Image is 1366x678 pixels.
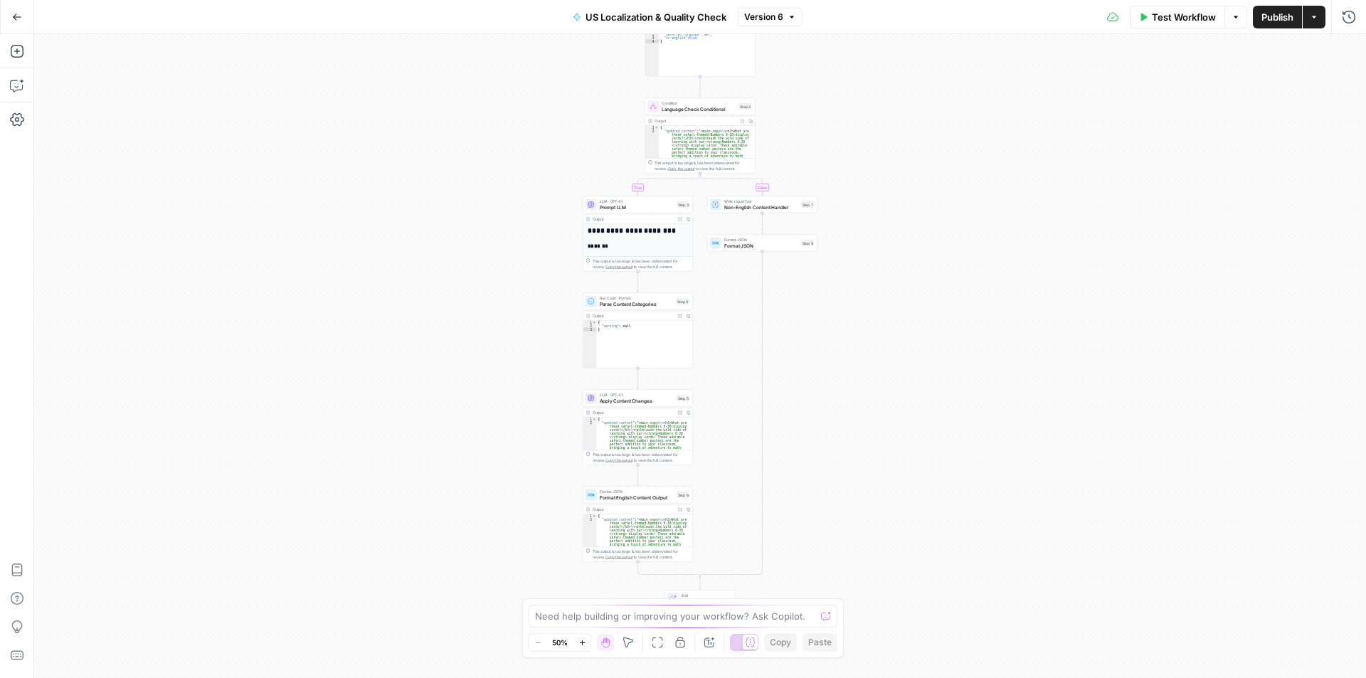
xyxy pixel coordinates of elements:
button: Paste [803,633,837,652]
div: 1 [583,321,597,324]
span: Parse Content Categories [600,300,674,307]
g: Edge from step_2 to step_7 [700,174,763,196]
div: Step 6 [677,492,690,498]
g: Edge from step_7 to step_8 [761,213,763,234]
div: 2 [583,324,597,328]
div: Write Liquid TextNon-English Content HandlerStep 7 [707,196,817,213]
g: Edge from step_2-conditional-end to end [699,576,701,590]
span: LLM · GPT-4.1 [600,392,674,398]
div: This output is too large & has been abbreviated for review. to view the full content. [593,258,690,270]
div: 3 [583,328,597,332]
span: Copy the output [605,458,632,462]
div: 4 [645,40,659,43]
div: Output [593,410,674,415]
div: This output is too large & has been abbreviated for review. to view the full content. [655,160,752,171]
div: Step 7 [801,201,815,208]
span: Copy the output [605,555,632,559]
button: Publish [1253,6,1302,28]
span: Toggle code folding, rows 1 through 3 [593,514,597,518]
button: US Localization & Quality Check [564,6,735,28]
span: Language Check Conditional [662,105,736,112]
g: Edge from step_4 to step_5 [637,369,639,389]
span: Format JSON [724,242,798,249]
div: 2 [645,129,659,407]
span: Format JSON [600,489,674,494]
g: Edge from step_5 to step_6 [637,465,639,486]
div: This output is too large & has been abbreviated for review. to view the full content. [593,549,690,560]
div: Format JSONFormat JSONStep 8 [707,235,817,252]
button: Copy [764,633,797,652]
span: Format English Content Output [600,494,674,501]
span: Publish [1261,10,1293,24]
span: Paste [808,636,832,649]
div: EndOutput [645,590,756,608]
span: Prompt LLM [600,203,674,211]
button: Test Workflow [1130,6,1224,28]
span: Toggle code folding, rows 1 through 3 [593,321,597,324]
div: Step 4 [676,298,690,304]
span: Apply Content Changes [600,397,674,404]
div: Output [593,507,674,512]
div: Step 5 [677,395,690,401]
div: Step 8 [801,240,815,246]
span: Copy the output [668,166,695,171]
span: Non-English Content Handler [724,203,798,211]
span: Format JSON [724,237,798,243]
span: Copy the output [605,265,632,269]
div: LLM · GPT-4.1Apply Content ChangesStep 5Output{ "updated_content":"<main-copy>\n<h3>What are thes... [583,390,693,465]
div: 1 [645,126,659,129]
g: Edge from step_8 to step_2-conditional-end [700,252,763,578]
g: Edge from step_6 to step_2-conditional-end [638,562,701,578]
span: 50% [552,637,568,648]
div: Step 2 [738,103,752,110]
span: Output [682,598,730,605]
span: Toggle code folding, rows 1 through 3 [593,418,597,421]
span: End [682,593,730,598]
span: Copy [770,636,791,649]
span: Write Liquid Text [724,198,798,204]
div: "detected_language":"en", "is_english":true} [645,1,756,77]
button: Version 6 [738,8,803,26]
span: Run Code · Python [600,295,674,301]
div: 2 [645,33,659,36]
div: Output [593,313,674,319]
g: Edge from step_3 to step_4 [637,272,639,292]
div: 1 [583,418,597,421]
div: Output [593,216,674,222]
div: 3 [645,36,659,40]
span: Version 6 [744,11,783,23]
div: Step 3 [677,201,690,208]
span: US Localization & Quality Check [586,10,726,24]
span: Toggle code folding, rows 1 through 3 [655,126,659,129]
div: Format JSONFormat English Content OutputStep 6Output{ "updated_content":"<main-copy>\n<h3>What ar... [583,487,693,562]
div: ConditionLanguage Check ConditionalStep 2Output{ "updated_content":"<main-copy>\n<h3>What are the... [645,98,756,174]
div: This output is too large & has been abbreviated for review. to view the full content. [593,452,690,463]
div: Run Code · PythonParse Content CategoriesStep 4Output{ "warning": null} [583,293,693,369]
g: Edge from step_2 to step_3 [637,174,700,196]
span: LLM · GPT-4.1 [600,198,674,204]
span: Condition [662,100,736,106]
div: Output [655,118,736,124]
g: Edge from step_1 to step_2 [699,77,701,97]
div: 1 [583,514,597,518]
span: Test Workflow [1152,10,1216,24]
